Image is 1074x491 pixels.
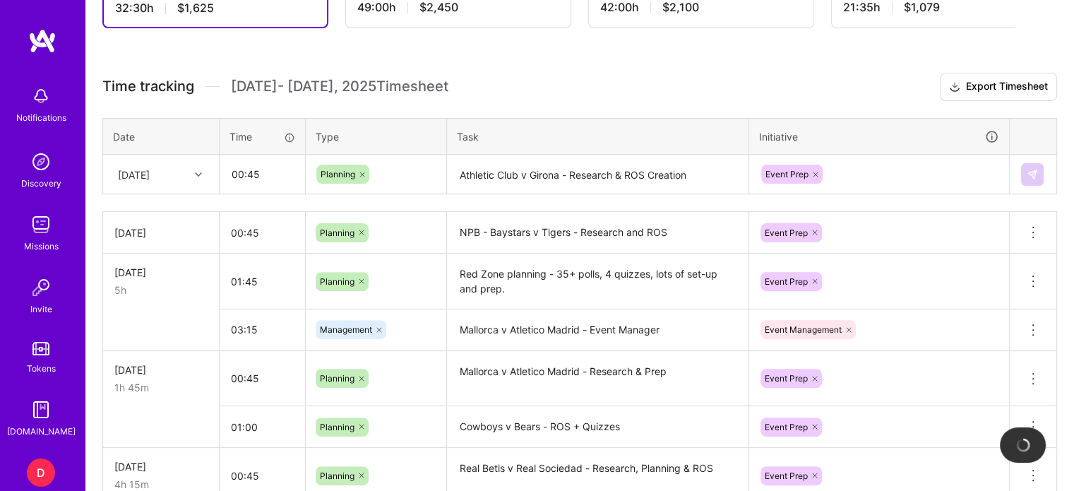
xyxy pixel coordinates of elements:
[765,471,808,481] span: Event Prep
[114,362,208,377] div: [DATE]
[220,263,305,300] input: HH:MM
[448,408,747,446] textarea: Cowboys v Bears - ROS + Quizzes
[177,1,214,16] span: $1,625
[447,118,749,155] th: Task
[220,214,305,252] input: HH:MM
[1015,437,1032,454] img: loading
[114,459,208,474] div: [DATE]
[1021,163,1045,186] div: null
[448,311,747,350] textarea: Mallorca v Atletico Madrid - Event Manager
[448,353,747,406] textarea: Mallorca v Atletico Madrid - Research & Prep
[765,227,808,238] span: Event Prep
[27,361,56,376] div: Tokens
[765,422,808,432] span: Event Prep
[28,28,56,54] img: logo
[320,422,354,432] span: Planning
[448,213,747,252] textarea: NPB - Baystars v Tigers - Research and ROS
[27,273,55,302] img: Invite
[320,471,354,481] span: Planning
[27,211,55,239] img: teamwork
[220,155,304,193] input: HH:MM
[220,311,305,348] input: HH:MM
[448,156,747,194] textarea: Athletic Club v Girona - Research & ROS Creation
[23,459,59,487] a: D
[306,118,447,155] th: Type
[759,129,999,145] div: Initiative
[114,380,208,395] div: 1h 45m
[32,342,49,355] img: tokens
[320,324,372,335] span: Management
[765,169,809,179] span: Event Prep
[320,227,354,238] span: Planning
[27,396,55,424] img: guide book
[21,176,61,191] div: Discovery
[320,373,354,384] span: Planning
[220,360,305,397] input: HH:MM
[7,424,76,439] div: [DOMAIN_NAME]
[114,283,208,297] div: 5h
[114,265,208,280] div: [DATE]
[765,324,842,335] span: Event Management
[115,1,316,16] div: 32:30 h
[320,276,354,287] span: Planning
[765,373,808,384] span: Event Prep
[16,110,66,125] div: Notifications
[231,78,448,95] span: [DATE] - [DATE] , 2025 Timesheet
[949,80,960,95] i: icon Download
[220,408,305,446] input: HH:MM
[118,167,150,182] div: [DATE]
[448,255,747,308] textarea: Red Zone planning - 35+ polls, 4 quizzes, lots of set-up and prep.
[24,239,59,254] div: Missions
[27,82,55,110] img: bell
[114,225,208,240] div: [DATE]
[1027,169,1038,180] img: Submit
[765,276,808,287] span: Event Prep
[940,73,1057,101] button: Export Timesheet
[321,169,355,179] span: Planning
[27,459,55,487] div: D
[195,171,202,178] i: icon Chevron
[102,78,194,95] span: Time tracking
[103,118,220,155] th: Date
[27,148,55,176] img: discovery
[30,302,52,317] div: Invite
[229,129,295,144] div: Time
